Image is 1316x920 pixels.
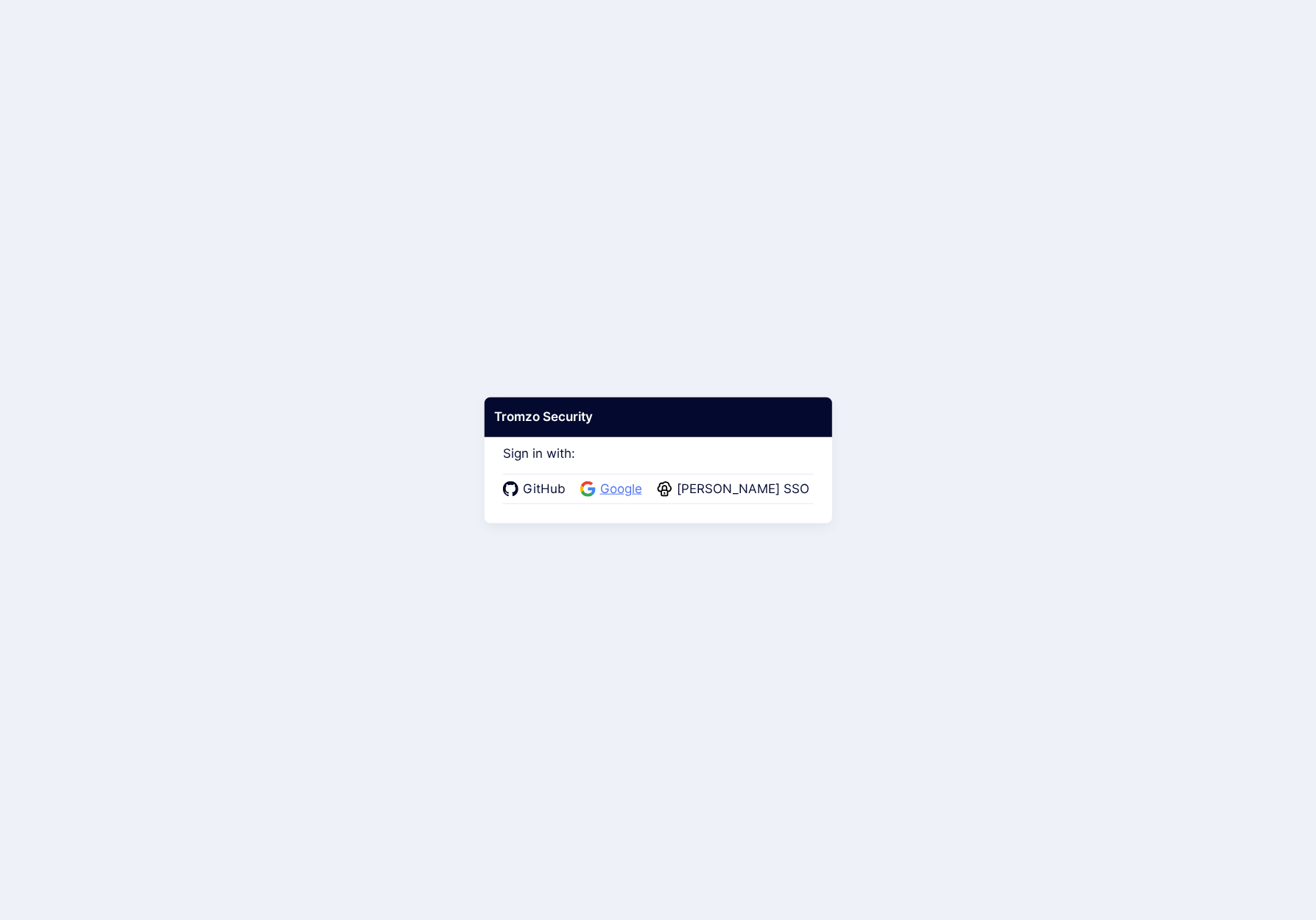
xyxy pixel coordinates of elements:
a: Google [580,480,647,499]
span: [PERSON_NAME] SSO [672,480,814,499]
div: Sign in with: [503,426,814,504]
span: Google [596,480,647,499]
a: GitHub [503,480,570,499]
a: [PERSON_NAME] SSO [657,480,814,499]
div: Tromzo Security [484,397,831,437]
span: GitHub [518,480,570,499]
